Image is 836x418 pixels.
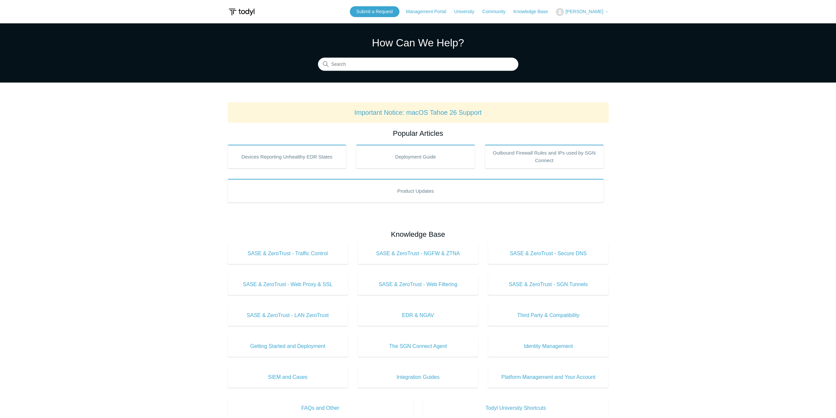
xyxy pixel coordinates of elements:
[228,145,347,168] a: Devices Reporting Unhealthy EDR States
[488,274,609,295] a: SASE & ZeroTrust - SGN Tunnels
[368,311,468,319] span: EDR & NGAV
[237,250,338,258] span: SASE & ZeroTrust - Traffic Control
[358,305,478,326] a: EDR & NGAV
[228,305,348,326] a: SASE & ZeroTrust - LAN ZeroTrust
[358,274,478,295] a: SASE & ZeroTrust - Web Filtering
[237,281,338,288] span: SASE & ZeroTrust - Web Proxy & SSL
[228,229,609,240] h2: Knowledge Base
[237,311,338,319] span: SASE & ZeroTrust - LAN ZeroTrust
[565,9,603,14] span: [PERSON_NAME]
[358,336,478,357] a: The SGN Connect Agent
[498,311,599,319] span: Third Party & Compatibility
[368,281,468,288] span: SASE & ZeroTrust - Web Filtering
[513,8,554,15] a: Knowledge Base
[228,336,348,357] a: Getting Started and Deployment
[237,342,338,350] span: Getting Started and Deployment
[358,243,478,264] a: SASE & ZeroTrust - NGFW & ZTNA
[358,367,478,388] a: Integration Guides
[228,243,348,264] a: SASE & ZeroTrust - Traffic Control
[368,373,468,381] span: Integration Guides
[356,145,475,168] a: Deployment Guide
[498,250,599,258] span: SASE & ZeroTrust - Secure DNS
[368,342,468,350] span: The SGN Connect Agent
[488,336,609,357] a: Identity Management
[237,404,403,412] span: FAQs and Other
[228,128,609,139] h2: Popular Articles
[318,58,518,71] input: Search
[354,109,482,116] a: Important Notice: macOS Tahoe 26 Support
[498,373,599,381] span: Platform Management and Your Account
[228,274,348,295] a: SASE & ZeroTrust - Web Proxy & SSL
[488,367,609,388] a: Platform Management and Your Account
[368,250,468,258] span: SASE & ZeroTrust - NGFW & ZTNA
[433,404,599,412] span: Todyl University Shortcuts
[485,145,604,168] a: Outbound Firewall Rules and IPs used by SGN Connect
[228,179,604,203] a: Product Updates
[556,8,608,16] button: [PERSON_NAME]
[350,6,399,17] a: Submit a Request
[488,305,609,326] a: Third Party & Compatibility
[318,35,518,51] h1: How Can We Help?
[228,367,348,388] a: SIEM and Cases
[237,373,338,381] span: SIEM and Cases
[454,8,481,15] a: University
[498,342,599,350] span: Identity Management
[488,243,609,264] a: SASE & ZeroTrust - Secure DNS
[406,8,453,15] a: Management Portal
[228,6,256,18] img: Todyl Support Center Help Center home page
[498,281,599,288] span: SASE & ZeroTrust - SGN Tunnels
[482,8,512,15] a: Community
